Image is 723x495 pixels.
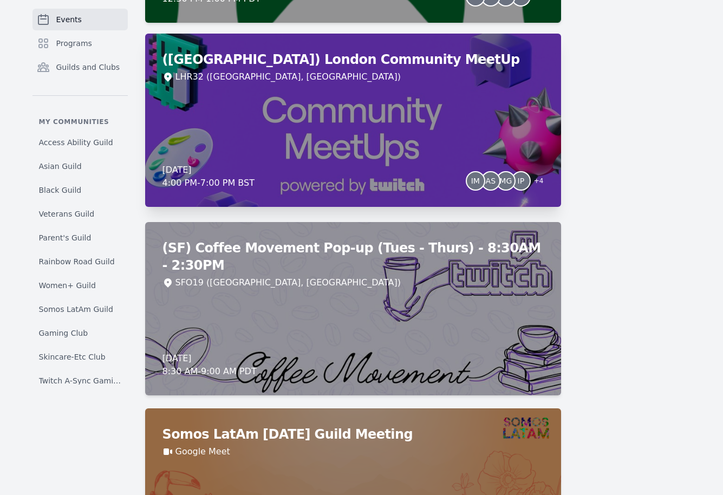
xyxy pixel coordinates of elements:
[39,232,92,243] span: Parent's Guild
[162,426,544,443] h2: Somos LatAm [DATE] Guild Meeting
[145,222,561,395] a: (SF) Coffee Movement Pop-up (Tues - Thurs) - 8:30AM - 2:30PMSFO19 ([GEOGRAPHIC_DATA], [GEOGRAPHIC...
[39,280,96,291] span: Women+ Guild
[32,371,128,390] a: Twitch A-Sync Gaming (TAG) Club
[39,328,88,338] span: Gaming Club
[162,239,544,274] h2: (SF) Coffee Movement Pop-up (Tues - Thurs) - 8:30AM - 2:30PM
[39,351,106,362] span: Skincare-Etc Club
[162,164,255,190] div: [DATE] 4:00 PM - 7:00 PM BST
[518,177,525,185] span: IP
[32,347,128,367] a: Skincare-Etc Club
[145,34,561,207] a: ([GEOGRAPHIC_DATA]) London Community MeetUpLHR32 ([GEOGRAPHIC_DATA], [GEOGRAPHIC_DATA])[DATE]4:00...
[486,177,496,185] span: AS
[56,14,82,25] span: Events
[39,209,95,219] span: Veterans Guild
[32,9,128,385] nav: Sidebar
[39,185,82,196] span: Black Guild
[32,252,128,271] a: Rainbow Road Guild
[162,51,544,68] h2: ([GEOGRAPHIC_DATA]) London Community MeetUp
[32,323,128,343] a: Gaming Club
[175,445,230,458] a: Google Meet
[39,375,121,386] span: Twitch A-Sync Gaming (TAG) Club
[39,304,113,315] span: Somos LatAm Guild
[32,204,128,224] a: Veterans Guild
[32,299,128,319] a: Somos LatAm Guild
[527,174,544,190] span: + 4
[32,56,128,78] a: Guilds and Clubs
[39,256,115,267] span: Rainbow Road Guild
[32,180,128,200] a: Black Guild
[32,228,128,248] a: Parent's Guild
[175,70,401,83] div: LHR32 ([GEOGRAPHIC_DATA], [GEOGRAPHIC_DATA])
[162,352,257,378] div: [DATE] 8:30 AM - 9:00 AM PDT
[56,38,92,49] span: Programs
[499,177,512,185] span: MG
[32,9,128,30] a: Events
[56,62,120,73] span: Guilds and Clubs
[32,276,128,295] a: Women+ Guild
[39,137,113,148] span: Access Ability Guild
[32,133,128,152] a: Access Ability Guild
[175,276,401,289] div: SFO19 ([GEOGRAPHIC_DATA], [GEOGRAPHIC_DATA])
[32,118,128,126] p: My communities
[471,177,480,185] span: IM
[32,32,128,54] a: Programs
[39,161,82,172] span: Asian Guild
[32,157,128,176] a: Asian Guild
